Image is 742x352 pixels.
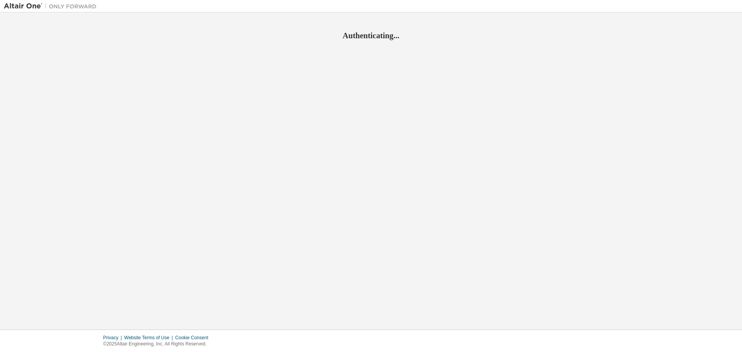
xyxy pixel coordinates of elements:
div: Privacy [103,335,124,341]
p: © 2025 Altair Engineering, Inc. All Rights Reserved. [103,341,213,347]
h2: Authenticating... [4,31,738,41]
div: Website Terms of Use [124,335,175,341]
img: Altair One [4,2,100,10]
div: Cookie Consent [175,335,213,341]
